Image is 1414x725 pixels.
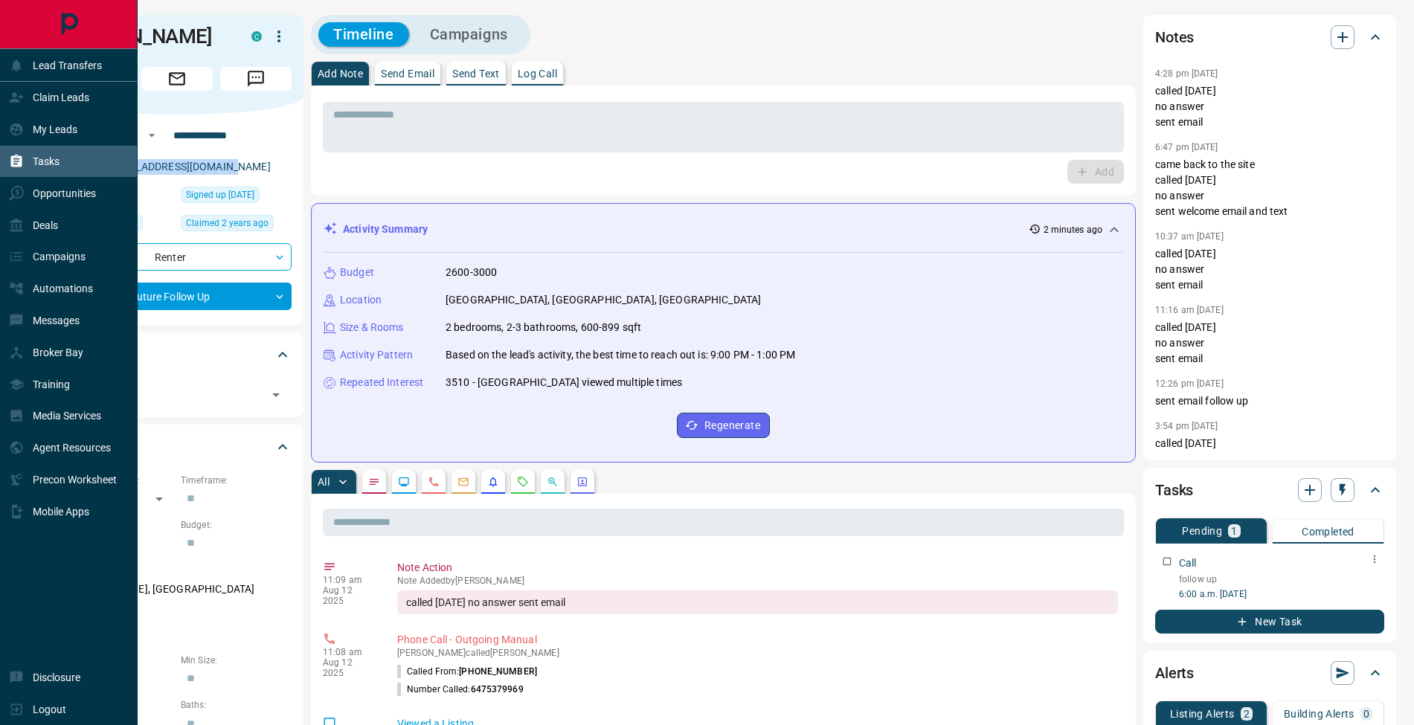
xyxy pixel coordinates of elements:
a: [EMAIL_ADDRESS][DOMAIN_NAME] [103,161,271,173]
p: Based on the lead's activity, the best time to reach out is: 9:00 PM - 1:00 PM [446,347,795,363]
p: Log Call [518,68,557,79]
p: Called From: [397,665,537,678]
p: Call [1179,555,1197,571]
p: [PERSON_NAME] called [PERSON_NAME] [397,648,1118,658]
span: Message [220,67,292,91]
svg: Listing Alerts [487,476,499,488]
p: Listing Alerts [1170,709,1235,719]
p: 2600-3000 [446,265,497,280]
p: Size & Rooms [340,320,404,335]
h1: [PERSON_NAME] [62,25,229,48]
button: Campaigns [415,22,523,47]
p: Add Note [318,68,363,79]
p: Areas Searched: [62,564,292,577]
p: [GEOGRAPHIC_DATA], [GEOGRAPHIC_DATA], [GEOGRAPHIC_DATA] [446,292,761,308]
p: 12:26 pm [DATE] [1155,378,1224,389]
div: Renter [62,243,292,271]
p: Building Alerts [1284,709,1354,719]
svg: Requests [517,476,529,488]
p: Repeated Interest [340,375,423,390]
div: Alerts [1155,655,1384,691]
p: All [318,477,330,487]
svg: Emails [457,476,469,488]
h2: Notes [1155,25,1194,49]
p: 11:08 am [323,647,375,657]
p: called [DATE] no answer sent email [1155,246,1384,293]
svg: Notes [368,476,380,488]
p: 2 minutes ago [1044,223,1102,236]
p: sent email follow up [1155,393,1384,409]
p: 2 bedrooms, 2-3 bathrooms, 600-899 sqft [446,320,641,335]
p: 11:09 am [323,575,375,585]
span: [PHONE_NUMBER] [459,666,537,677]
p: 6:00 a.m. [DATE] [1179,587,1384,601]
p: called [DATE] no answer sent email [1155,83,1384,130]
button: Open [143,126,161,144]
p: Aug 12 2025 [323,585,375,606]
button: Timeline [318,22,409,47]
p: Baths: [181,698,292,712]
p: 4:28 pm [DATE] [1155,68,1218,79]
p: Motivation: [62,609,292,622]
p: 10:37 am [DATE] [1155,231,1224,242]
div: Sun Apr 23 2023 [181,215,292,236]
p: [PERSON_NAME], [GEOGRAPHIC_DATA] [62,577,292,602]
div: condos.ca [251,31,262,42]
p: 0 [1363,709,1369,719]
span: Signed up [DATE] [186,187,254,202]
p: Phone Call - Outgoing Manual [397,632,1118,648]
div: Activity Summary2 minutes ago [324,216,1123,243]
p: Send Email [381,68,434,79]
button: Open [266,384,286,405]
div: Tags [62,337,292,373]
p: Completed [1302,526,1354,537]
p: follow up [1179,573,1384,586]
div: Notes [1155,19,1384,55]
p: Min Size: [181,654,292,667]
p: called [DATE] no answer sent email [1155,436,1384,483]
p: Send Text [452,68,500,79]
p: Pending [1182,526,1222,536]
p: 2 [1244,709,1250,719]
p: 3510 - [GEOGRAPHIC_DATA] viewed multiple times [446,375,682,390]
p: Timeframe: [181,474,292,487]
p: 11:16 am [DATE] [1155,305,1224,315]
p: Budget: [181,518,292,532]
p: called [DATE] no answer sent email [1155,320,1384,367]
p: Aug 12 2025 [323,657,375,678]
p: 1 [1231,526,1237,536]
h2: Tasks [1155,478,1193,502]
span: 6475379969 [471,684,524,695]
div: called [DATE] no answer sent email [397,590,1118,614]
div: Thu Apr 13 2023 [181,187,292,207]
p: Activity Pattern [340,347,413,363]
p: came back to the site called [DATE] no answer sent welcome email and text [1155,157,1384,219]
p: 3:54 pm [DATE] [1155,421,1218,431]
svg: Opportunities [547,476,559,488]
button: Regenerate [677,413,770,438]
p: Budget [340,265,374,280]
p: Activity Summary [343,222,428,237]
span: Email [141,67,213,91]
button: New Task [1155,610,1384,634]
h2: Alerts [1155,661,1194,685]
svg: Agent Actions [576,476,588,488]
p: Note Added by [PERSON_NAME] [397,576,1118,586]
p: Location [340,292,382,308]
span: Claimed 2 years ago [186,216,269,231]
p: 6:47 pm [DATE] [1155,142,1218,152]
div: Criteria [62,429,292,465]
div: Future Follow Up [62,283,292,310]
svg: Calls [428,476,440,488]
p: Number Called: [397,683,524,696]
svg: Lead Browsing Activity [398,476,410,488]
div: Tasks [1155,472,1384,508]
p: Note Action [397,560,1118,576]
